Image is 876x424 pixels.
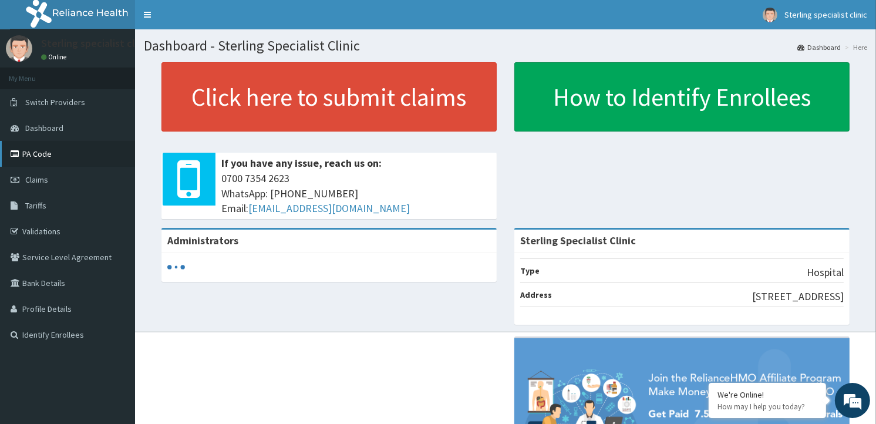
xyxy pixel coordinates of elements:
textarea: Type your message and hit 'Enter' [6,292,224,333]
b: Type [520,265,540,276]
span: We're online! [68,133,162,252]
div: Chat with us now [61,66,197,81]
a: Online [41,53,69,61]
b: If you have any issue, reach us on: [221,156,382,170]
span: Claims [25,174,48,185]
span: Tariffs [25,200,46,211]
img: User Image [6,35,32,62]
svg: audio-loading [167,258,185,276]
p: [STREET_ADDRESS] [752,289,844,304]
p: How may I help you today? [717,402,817,412]
span: Switch Providers [25,97,85,107]
a: How to Identify Enrollees [514,62,850,132]
li: Here [842,42,867,52]
a: [EMAIL_ADDRESS][DOMAIN_NAME] [248,201,410,215]
span: Dashboard [25,123,63,133]
img: User Image [763,8,777,22]
p: Sterling specialist clinic [41,38,151,49]
p: Hospital [807,265,844,280]
b: Administrators [167,234,238,247]
b: Address [520,290,552,300]
span: Sterling specialist clinic [784,9,867,20]
div: Minimize live chat window [193,6,221,34]
strong: Sterling Specialist Clinic [520,234,636,247]
a: Dashboard [797,42,841,52]
div: We're Online! [717,389,817,400]
h1: Dashboard - Sterling Specialist Clinic [144,38,867,53]
img: d_794563401_company_1708531726252_794563401 [22,59,48,88]
span: 0700 7354 2623 WhatsApp: [PHONE_NUMBER] Email: [221,171,491,216]
a: Click here to submit claims [161,62,497,132]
